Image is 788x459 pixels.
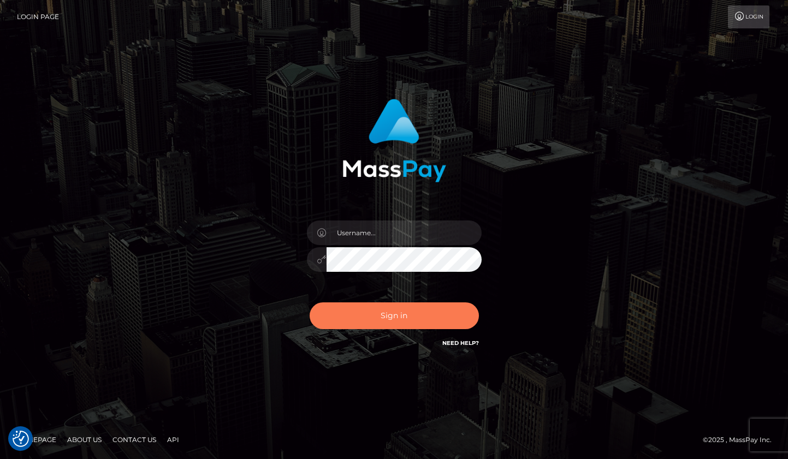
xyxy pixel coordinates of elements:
input: Username... [327,220,482,245]
a: API [163,431,183,448]
a: Homepage [12,431,61,448]
img: Revisit consent button [13,431,29,447]
a: Login [728,5,769,28]
button: Sign in [310,302,479,329]
a: Login Page [17,5,59,28]
a: About Us [63,431,106,448]
a: Need Help? [442,339,479,347]
button: Consent Preferences [13,431,29,447]
div: © 2025 , MassPay Inc. [703,434,780,446]
a: Contact Us [108,431,161,448]
img: MassPay Login [342,99,446,182]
